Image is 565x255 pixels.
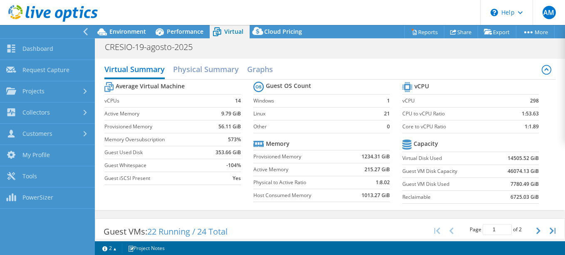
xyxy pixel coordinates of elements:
[387,122,390,131] b: 0
[478,25,516,38] a: Export
[253,165,347,174] label: Active Memory
[414,140,438,148] b: Capacity
[253,97,377,105] label: Windows
[104,110,208,118] label: Active Memory
[376,178,390,187] b: 1:8.02
[508,167,539,175] b: 46074.13 GiB
[510,193,539,201] b: 6725.03 GiB
[402,110,503,118] label: CPU to vCPU Ratio
[508,154,539,162] b: 14505.52 GiB
[122,243,171,253] a: Project Notes
[104,97,208,105] label: vCPUs
[216,148,241,157] b: 353.66 GiB
[402,154,492,162] label: Virtual Disk Used
[491,9,498,16] svg: \n
[402,167,492,175] label: Guest VM Disk Capacity
[224,27,243,35] span: Virtual
[543,6,556,19] span: AM
[253,110,377,118] label: Linux
[233,174,241,182] b: Yes
[414,82,429,90] b: vCPU
[104,148,208,157] label: Guest Used Disk
[402,193,492,201] label: Reclaimable
[221,110,241,118] b: 9.79 GiB
[362,152,390,161] b: 1234.31 GiB
[228,135,241,144] b: 573%
[247,61,273,77] h2: Graphs
[253,178,347,187] label: Physical to Active Ratio
[253,191,347,200] label: Host Consumed Memory
[510,180,539,188] b: 7780.49 GiB
[218,122,241,131] b: 56.11 GiB
[364,165,390,174] b: 215.27 GiB
[516,25,555,38] a: More
[104,135,208,144] label: Memory Oversubscription
[264,27,302,35] span: Cloud Pricing
[402,97,503,105] label: vCPU
[530,97,539,105] b: 298
[444,25,478,38] a: Share
[253,122,377,131] label: Other
[101,42,206,52] h1: CRESIO-19-agosto-2025
[404,25,444,38] a: Reports
[226,161,241,170] b: -104%
[519,226,522,233] span: 2
[104,174,208,182] label: Guest iSCSI Present
[362,191,390,200] b: 1013.27 GiB
[266,82,311,90] b: Guest OS Count
[525,122,539,131] b: 1:1.89
[116,82,185,90] b: Average Virtual Machine
[402,122,503,131] label: Core to vCPU Ratio
[104,61,165,79] h2: Virtual Summary
[104,122,208,131] label: Provisioned Memory
[173,61,239,77] h2: Physical Summary
[167,27,203,35] span: Performance
[253,152,347,161] label: Provisioned Memory
[387,97,390,105] b: 1
[483,224,512,235] input: jump to page
[109,27,146,35] span: Environment
[95,219,236,245] div: Guest VMs:
[266,140,290,148] b: Memory
[522,110,539,118] b: 1:53.63
[470,224,522,235] span: Page of
[402,180,492,188] label: Guest VM Disk Used
[97,243,122,253] a: 2
[235,97,241,105] b: 14
[384,110,390,118] b: 21
[104,161,208,170] label: Guest Whitespace
[147,226,228,237] span: 22 Running / 24 Total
